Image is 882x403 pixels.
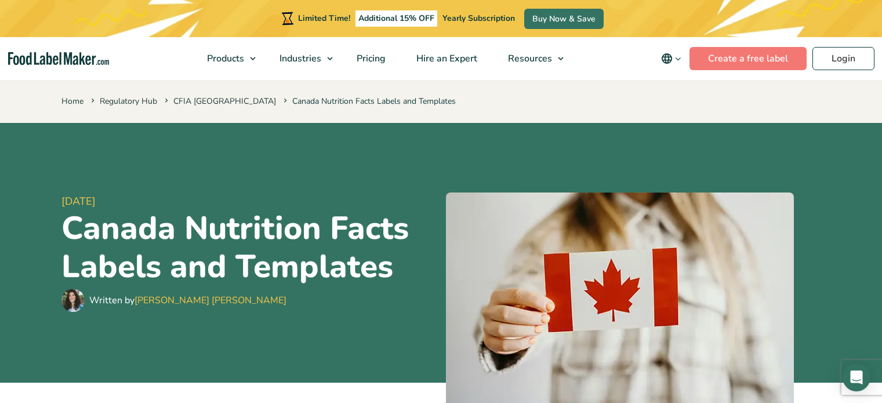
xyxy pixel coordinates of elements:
[342,37,398,80] a: Pricing
[524,9,604,29] a: Buy Now & Save
[355,10,437,27] span: Additional 15% OFF
[442,13,515,24] span: Yearly Subscription
[61,289,85,312] img: Maria Abi Hanna - Food Label Maker
[504,52,553,65] span: Resources
[192,37,262,80] a: Products
[276,52,322,65] span: Industries
[89,293,286,307] div: Written by
[264,37,339,80] a: Industries
[401,37,490,80] a: Hire an Expert
[413,52,478,65] span: Hire an Expert
[61,194,437,209] span: [DATE]
[493,37,569,80] a: Resources
[353,52,387,65] span: Pricing
[281,96,456,107] span: Canada Nutrition Facts Labels and Templates
[61,209,437,286] h1: Canada Nutrition Facts Labels and Templates
[204,52,245,65] span: Products
[135,294,286,307] a: [PERSON_NAME] [PERSON_NAME]
[61,96,84,107] a: Home
[843,364,870,391] div: Open Intercom Messenger
[298,13,350,24] span: Limited Time!
[812,47,874,70] a: Login
[100,96,157,107] a: Regulatory Hub
[173,96,276,107] a: CFIA [GEOGRAPHIC_DATA]
[689,47,807,70] a: Create a free label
